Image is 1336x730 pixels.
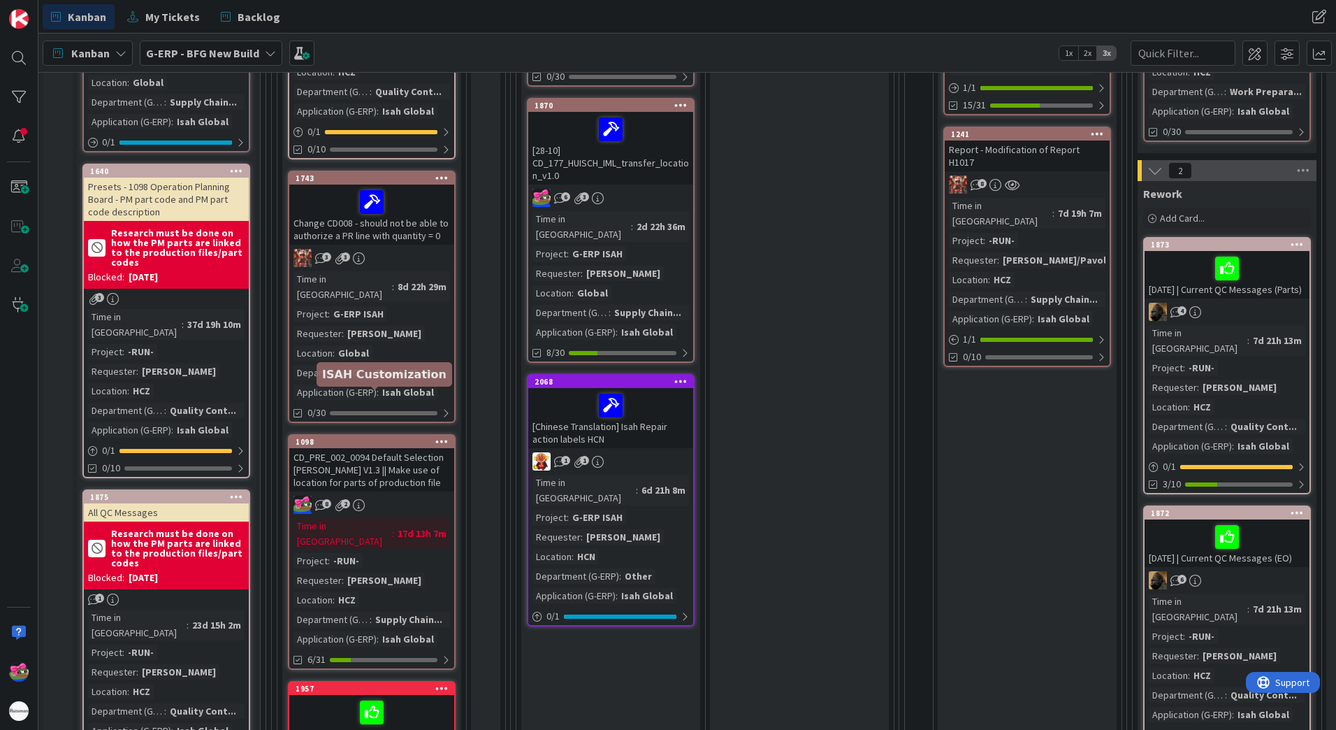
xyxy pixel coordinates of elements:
[1149,419,1225,434] div: Department (G-ERP)
[949,272,988,287] div: Location
[136,364,138,379] span: :
[293,326,342,341] div: Requester
[341,499,350,508] span: 2
[166,403,240,418] div: Quality Cont...
[1149,707,1232,722] div: Application (G-ERP)
[532,324,616,340] div: Application (G-ERP)
[528,388,693,448] div: [Chinese Translation] Isah Repair action labels HCN
[9,662,29,682] img: JK
[136,664,138,680] span: :
[90,166,249,176] div: 1640
[1145,458,1309,475] div: 0/1
[949,176,967,194] img: JK
[1197,648,1199,664] span: :
[344,326,425,341] div: [PERSON_NAME]
[293,518,392,549] div: Time in [GEOGRAPHIC_DATA]
[293,365,370,380] div: Department (G-ERP)
[949,292,1025,307] div: Department (G-ERP)
[296,684,454,694] div: 1957
[1149,303,1167,321] img: ND
[532,529,581,545] div: Requester
[88,403,164,418] div: Department (G-ERP)
[945,331,1110,348] div: 1/1
[145,8,200,25] span: My Tickets
[945,79,1110,96] div: 1/1
[580,192,589,201] span: 3
[68,8,106,25] span: Kanban
[328,553,330,568] span: :
[146,46,259,60] b: G-ERP - BFG New Build
[90,492,249,502] div: 1875
[127,75,129,90] span: :
[238,8,280,25] span: Backlog
[84,134,249,151] div: 0/1
[129,684,154,699] div: HCZ
[1027,292,1101,307] div: Supply Chain...
[949,233,983,248] div: Project
[945,128,1110,171] div: 1241Report - Modification of Report H1017
[88,684,127,699] div: Location
[330,306,387,322] div: G-ERP ISAH
[1151,240,1309,250] div: 1873
[532,549,572,564] div: Location
[379,631,437,647] div: Isah Global
[1163,477,1181,492] span: 3/10
[1225,687,1227,703] span: :
[1145,507,1309,520] div: 1872
[528,608,693,625] div: 0/1
[1149,103,1232,119] div: Application (G-ERP)
[293,592,333,608] div: Location
[394,526,450,541] div: 17d 13h 7m
[1234,438,1293,454] div: Isah Global
[119,4,208,29] a: My Tickets
[532,266,581,281] div: Requester
[1149,399,1188,415] div: Location
[1185,360,1218,375] div: -RUN-
[1190,668,1214,683] div: HCZ
[1145,303,1309,321] div: ND
[1097,46,1116,60] span: 3x
[84,165,249,221] div: 1640Presets - 1098 Operation Planning Board - PM part code and PM part code description
[532,452,551,471] img: LC
[1078,46,1097,60] span: 2x
[342,326,344,341] span: :
[949,252,997,268] div: Requester
[293,249,312,267] img: JK
[289,249,454,267] div: JK
[611,305,685,320] div: Supply Chain...
[95,594,104,603] span: 1
[1232,707,1234,722] span: :
[1149,380,1197,395] div: Requester
[1190,399,1214,415] div: HCZ
[1177,575,1186,584] span: 6
[1183,629,1185,644] span: :
[963,332,976,347] span: 1 / 1
[583,529,664,545] div: [PERSON_NAME]
[293,573,342,588] div: Requester
[392,279,394,294] span: :
[88,610,187,640] div: Time in [GEOGRAPHIC_DATA]
[532,475,636,506] div: Time in [GEOGRAPHIC_DATA]
[1149,687,1225,703] div: Department (G-ERP)
[528,375,693,448] div: 2068[Chinese Translation] Isah Repair action labels HCN
[963,80,976,95] span: 1 / 1
[84,442,249,459] div: 0/1
[572,285,574,301] span: :
[1224,84,1226,99] span: :
[394,279,450,294] div: 8d 22h 29m
[1034,311,1093,327] div: Isah Global
[963,98,986,113] span: 15/31
[71,45,110,62] span: Kanban
[293,631,377,647] div: Application (G-ERP)
[88,703,164,719] div: Department (G-ERP)
[988,272,990,287] span: :
[88,344,122,359] div: Project
[330,553,363,568] div: -RUN-
[43,4,115,29] a: Kanban
[949,311,1032,327] div: Application (G-ERP)
[122,645,124,660] span: :
[532,246,567,262] div: Project
[569,510,626,525] div: G-ERP ISAH
[528,99,693,185] div: 1870[28-10] CD_177_HUISCH_IML_transfer_location_v1.0
[978,179,987,188] span: 8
